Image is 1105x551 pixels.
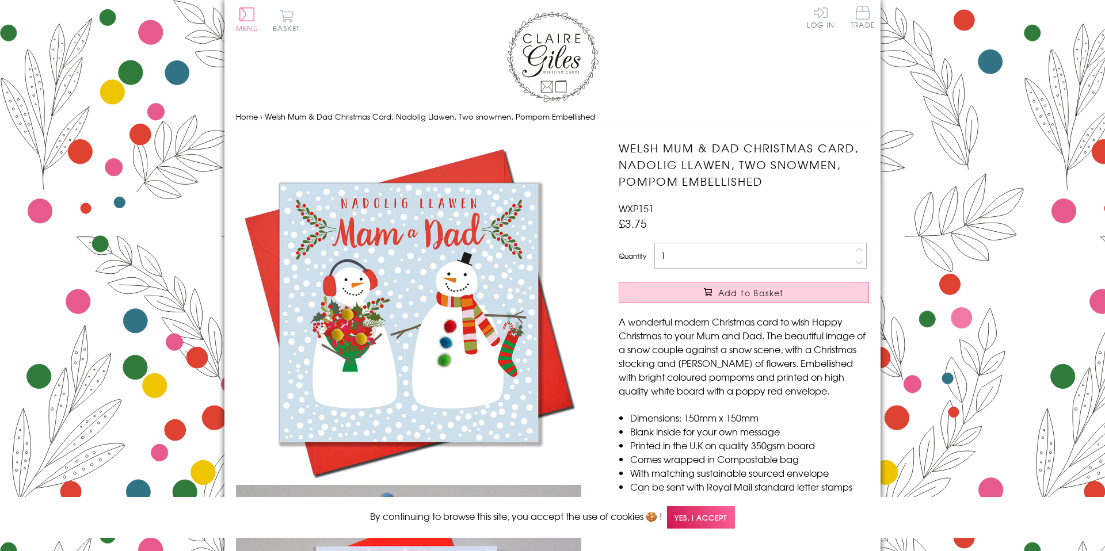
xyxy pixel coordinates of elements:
nav: breadcrumbs [236,105,869,129]
span: Add to Basket [718,287,784,299]
li: Blank inside for your own message [630,424,869,438]
a: Log In [807,6,835,28]
li: Printed in the U.K on quality 350gsm board [630,438,869,452]
button: Menu [236,7,258,32]
p: A wonderful modern Christmas card to wish Happy Christmas to your Mum and Dad. The beautiful imag... [619,315,869,397]
a: Home [236,111,258,122]
label: Quantity [619,251,646,261]
li: Dimensions: 150mm x 150mm [630,411,869,424]
button: Basket [270,9,302,32]
li: Comes wrapped in Compostable bag [630,452,869,466]
span: WXP151 [619,201,654,215]
span: Yes, I accept [667,506,735,529]
span: Trade [851,6,875,28]
li: Can be sent with Royal Mail standard letter stamps [630,480,869,493]
span: Menu [236,23,258,33]
span: Welsh Mum & Dad Christmas Card, Nadolig Llawen, Two snowmen, Pompom Embellished [265,111,595,122]
button: Add to Basket [619,282,869,303]
span: › [260,111,262,122]
span: £3.75 [619,215,647,231]
img: Welsh Mum & Dad Christmas Card, Nadolig Llawen, Two snowmen, Pompom Embellished [236,140,581,485]
li: With matching sustainable sourced envelope [630,466,869,480]
img: Claire Giles Greetings Cards [506,12,599,102]
h1: Welsh Mum & Dad Christmas Card, Nadolig Llawen, Two snowmen, Pompom Embellished [619,140,869,189]
a: Trade [851,6,875,30]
